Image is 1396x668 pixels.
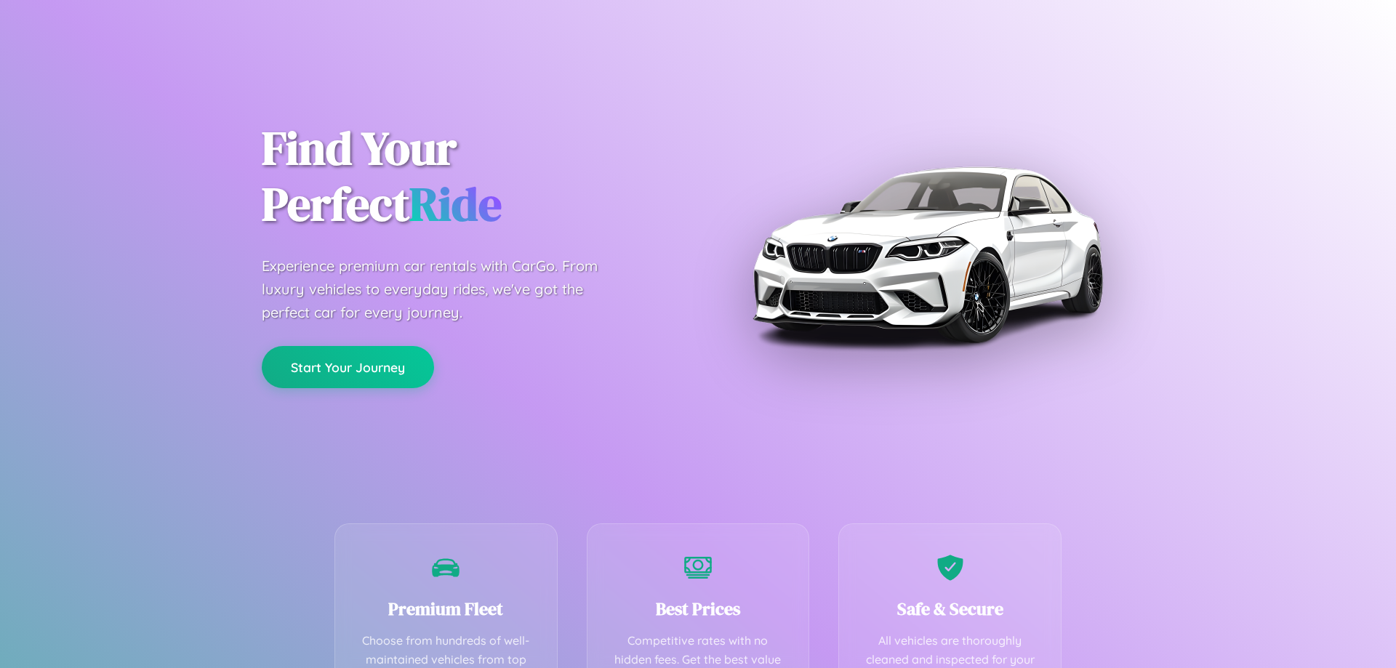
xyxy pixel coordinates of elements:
[609,597,787,621] h3: Best Prices
[262,121,676,233] h1: Find Your Perfect
[861,597,1039,621] h3: Safe & Secure
[262,346,434,388] button: Start Your Journey
[262,254,625,324] p: Experience premium car rentals with CarGo. From luxury vehicles to everyday rides, we've got the ...
[357,597,535,621] h3: Premium Fleet
[409,172,502,236] span: Ride
[745,73,1109,436] img: Premium BMW car rental vehicle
